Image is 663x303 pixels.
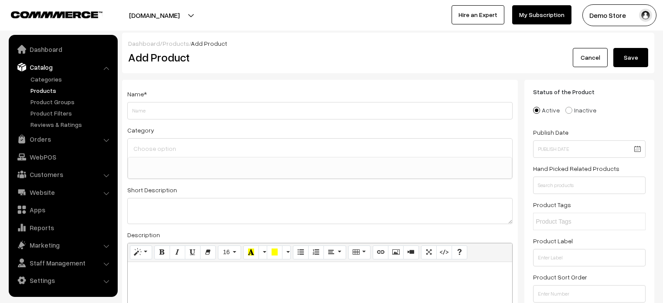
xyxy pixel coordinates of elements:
[131,142,509,155] input: Choose option
[573,48,608,67] a: Cancel
[533,140,646,158] input: Publish Date
[373,245,388,259] button: Link (CTRL+K)
[11,149,115,165] a: WebPOS
[512,5,571,24] a: My Subscription
[11,202,115,218] a: Apps
[28,120,115,129] a: Reviews & Ratings
[11,220,115,235] a: Reports
[128,40,160,47] a: Dashboard
[533,106,560,115] label: Active
[11,41,115,57] a: Dashboard
[128,39,648,48] div: / /
[11,184,115,200] a: Website
[421,245,437,259] button: Full Screen
[218,245,241,259] button: Font Size
[403,245,419,259] button: Video
[533,249,646,266] input: Enter Label
[11,59,115,75] a: Catalog
[533,285,646,303] input: Enter Number
[348,245,371,259] button: Table
[11,255,115,271] a: Staff Management
[127,185,177,194] label: Short Description
[11,237,115,253] a: Marketing
[533,200,571,209] label: Product Tags
[127,89,147,99] label: Name
[11,11,102,18] img: COMMMERCE
[533,88,605,95] span: Status of the Product
[99,4,210,26] button: [DOMAIN_NAME]
[452,245,467,259] button: Help
[565,106,596,115] label: Inactive
[28,86,115,95] a: Products
[11,272,115,288] a: Settings
[191,40,227,47] span: Add Product
[170,245,185,259] button: Italic (CTRL+I)
[127,102,513,119] input: Name
[28,97,115,106] a: Product Groups
[323,245,346,259] button: Paragraph
[243,245,259,259] button: Recent Color
[436,245,452,259] button: Code View
[452,5,504,24] a: Hire an Expert
[154,245,170,259] button: Bold (CTRL+B)
[533,128,568,137] label: Publish Date
[613,48,648,67] button: Save
[536,217,612,226] input: Product Tags
[582,4,656,26] button: Demo Store
[11,131,115,147] a: Orders
[533,177,646,194] input: Search products
[163,40,189,47] a: Products
[130,245,152,259] button: Style
[11,167,115,182] a: Customers
[293,245,309,259] button: Unordered list (CTRL+SHIFT+NUM7)
[127,126,154,135] label: Category
[282,245,291,259] button: More Color
[267,245,282,259] button: Background Color
[223,249,230,255] span: 16
[533,236,573,245] label: Product Label
[185,245,201,259] button: Underline (CTRL+U)
[11,9,87,19] a: COMMMERCE
[639,9,652,22] img: user
[28,75,115,84] a: Categories
[533,272,587,282] label: Product Sort Order
[128,51,515,64] h2: Add Product
[308,245,324,259] button: Ordered list (CTRL+SHIFT+NUM8)
[258,245,267,259] button: More Color
[127,230,160,239] label: Description
[28,109,115,118] a: Product Filters
[533,164,619,173] label: Hand Picked Related Products
[200,245,216,259] button: Remove Font Style (CTRL+\)
[388,245,404,259] button: Picture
